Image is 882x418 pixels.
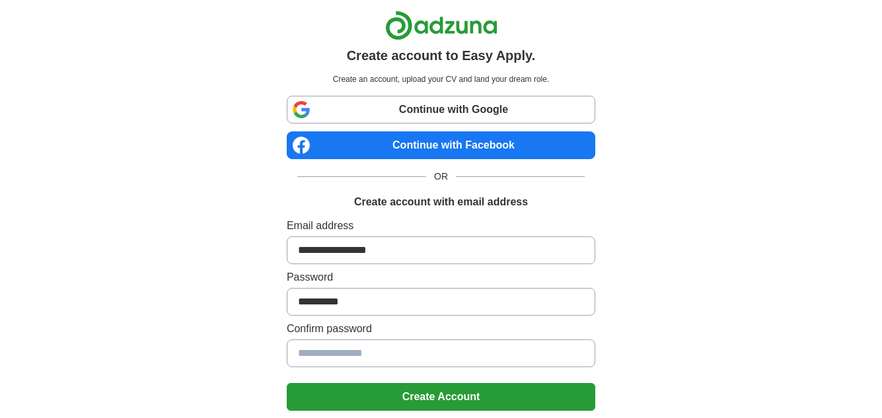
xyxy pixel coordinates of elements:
[385,11,497,40] img: Adzuna logo
[287,321,595,337] label: Confirm password
[287,269,595,285] label: Password
[347,46,536,65] h1: Create account to Easy Apply.
[287,131,595,159] a: Continue with Facebook
[354,194,528,210] h1: Create account with email address
[426,170,456,184] span: OR
[289,73,593,85] p: Create an account, upload your CV and land your dream role.
[287,96,595,123] a: Continue with Google
[287,218,595,234] label: Email address
[287,383,595,411] button: Create Account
